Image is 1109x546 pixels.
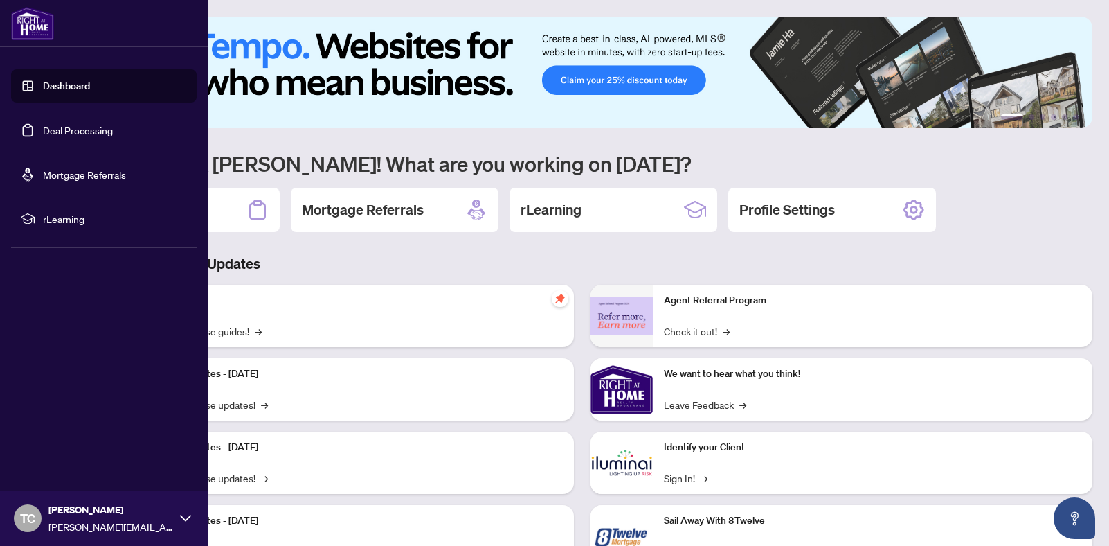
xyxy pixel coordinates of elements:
span: → [261,397,268,412]
button: 4 [1051,114,1056,120]
h2: Mortgage Referrals [302,200,424,220]
p: We want to hear what you think! [664,367,1081,382]
a: Check it out!→ [664,324,730,339]
button: 2 [1029,114,1034,120]
button: 3 [1040,114,1045,120]
span: rLearning [43,211,187,227]
h3: Brokerage & Industry Updates [72,254,1092,274]
a: Sign In!→ [664,470,707,486]
p: Identify your Client [664,440,1081,455]
img: Identify your Client [590,432,653,494]
span: → [723,324,730,339]
h2: rLearning [521,200,581,220]
button: 1 [1001,114,1023,120]
p: Platform Updates - [DATE] [145,367,563,382]
a: Leave Feedback→ [664,397,746,412]
span: → [739,397,746,412]
a: Mortgage Referrals [43,168,126,181]
p: Self-Help [145,293,563,308]
button: 6 [1073,114,1079,120]
h1: Welcome back [PERSON_NAME]! What are you working on [DATE]? [72,150,1092,177]
p: Sail Away With 8Twelve [664,513,1081,529]
img: Agent Referral Program [590,297,653,335]
span: → [255,324,262,339]
span: → [261,470,268,486]
p: Platform Updates - [DATE] [145,440,563,455]
img: Slide 0 [72,17,1092,128]
span: pushpin [552,290,568,307]
span: [PERSON_NAME][EMAIL_ADDRESS][DOMAIN_NAME] [48,519,173,534]
h2: Profile Settings [739,200,835,220]
img: logo [11,7,54,40]
span: TC [20,509,35,528]
a: Dashboard [43,80,90,92]
button: 5 [1062,114,1067,120]
span: → [701,470,707,486]
p: Agent Referral Program [664,293,1081,308]
img: We want to hear what you think! [590,358,653,421]
a: Deal Processing [43,124,113,136]
span: [PERSON_NAME] [48,502,173,518]
p: Platform Updates - [DATE] [145,513,563,529]
button: Open asap [1054,497,1095,539]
